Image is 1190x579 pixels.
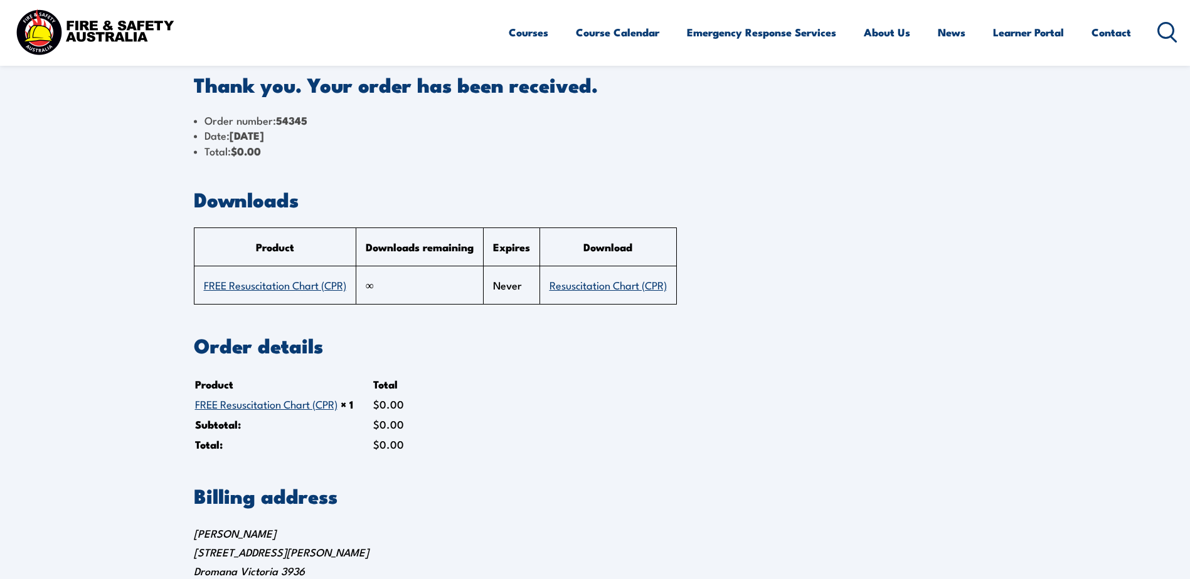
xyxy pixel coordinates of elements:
span: Download [583,239,632,255]
h2: Downloads [194,190,997,207]
span: $ [373,396,380,412]
li: Total: [194,143,997,159]
th: Total [373,375,423,394]
a: Emergency Response Services [687,16,836,49]
th: Subtotal: [195,415,372,434]
span: Product [256,239,294,255]
span: Downloads remaining [366,239,474,255]
h2: Order details [194,336,997,353]
span: 0.00 [373,416,404,432]
a: About Us [864,16,910,49]
a: FREE Resuscitation Chart (CPR) [195,396,337,411]
th: Total: [195,435,372,454]
li: Order number: [194,113,997,128]
a: Resuscitation Chart (CPR) [550,277,667,292]
a: Courses [509,16,548,49]
span: 0.00 [373,436,404,452]
a: Course Calendar [576,16,659,49]
p: Thank you. Your order has been received. [194,75,997,93]
bdi: 0.00 [373,396,404,412]
span: Expires [493,239,530,255]
span: $ [373,436,380,452]
strong: 54345 [276,112,307,128]
a: Contact [1092,16,1131,49]
th: Product [195,375,372,394]
strong: [DATE] [230,127,264,143]
a: News [938,16,965,49]
strong: × 1 [341,396,353,412]
td: Never [483,266,539,305]
bdi: 0.00 [231,143,261,159]
span: $ [373,416,380,432]
a: Learner Portal [993,16,1064,49]
h2: Billing address [194,486,997,504]
a: FREE Resuscitation Chart (CPR) [204,277,346,292]
td: ∞ [356,266,483,305]
span: $ [231,143,237,159]
li: Date: [194,128,997,143]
